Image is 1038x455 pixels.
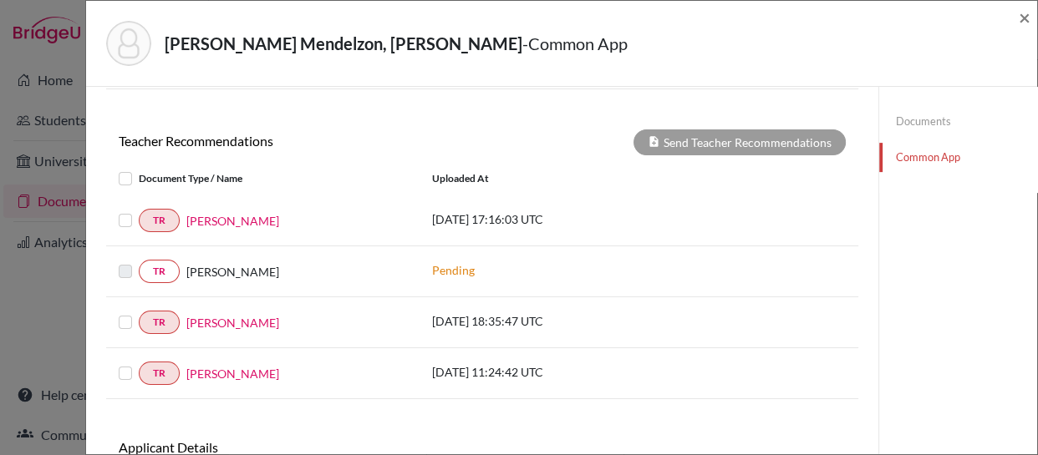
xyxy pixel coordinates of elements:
a: TR [139,209,180,232]
a: [PERSON_NAME] [186,212,279,230]
p: [DATE] 11:24:42 UTC [432,363,658,381]
h6: Teacher Recommendations [106,133,482,149]
h6: Applicant Details [119,439,470,455]
div: Send Teacher Recommendations [633,129,846,155]
div: Document Type / Name [106,169,420,189]
button: Close [1019,8,1030,28]
span: [PERSON_NAME] [186,263,279,281]
span: - Common App [522,33,628,53]
div: Uploaded at [420,169,670,189]
p: [DATE] 18:35:47 UTC [432,312,658,330]
a: [PERSON_NAME] [186,314,279,331]
p: Pending [432,261,658,279]
a: Common App [879,143,1037,172]
a: Documents [879,107,1037,136]
strong: [PERSON_NAME] Mendelzon, [PERSON_NAME] [165,33,522,53]
p: [DATE] 17:16:03 UTC [432,210,658,228]
a: TR [139,311,180,334]
a: TR [139,260,180,283]
span: × [1019,5,1030,29]
a: TR [139,361,180,385]
a: [PERSON_NAME] [186,365,279,382]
